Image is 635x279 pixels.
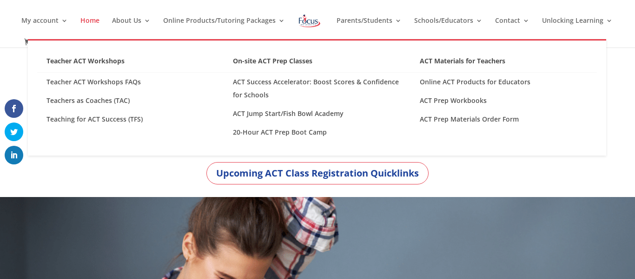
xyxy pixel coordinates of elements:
[414,17,483,39] a: Schools/Educators
[542,17,613,39] a: Unlocking Learning
[410,54,597,73] a: ACT Materials for Teachers
[37,110,224,129] a: Teaching for ACT Success (TFS)
[37,91,224,110] a: Teachers as Coaches (TAC)
[337,17,402,39] a: Parents/Students
[224,104,410,123] a: ACT Jump Start/Fish Bowl Academy
[80,17,99,39] a: Home
[224,123,410,142] a: 20-Hour ACT Prep Boot Camp
[21,17,68,39] a: My account
[495,17,529,39] a: Contact
[37,54,224,73] a: Teacher ACT Workshops
[410,91,597,110] a: ACT Prep Workbooks
[410,110,597,129] a: ACT Prep Materials Order Form
[410,73,597,91] a: Online ACT Products for Educators
[112,17,151,39] a: About Us
[163,17,285,39] a: Online Products/Tutoring Packages
[224,73,410,104] a: ACT Success Accelerator: Boost Scores & Confidence for Schools
[298,13,322,29] img: Focus on Learning
[37,73,224,91] a: Teacher ACT Workshops FAQs
[206,162,429,184] a: Upcoming ACT Class Registration Quicklinks
[224,54,410,73] a: On-site ACT Prep Classes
